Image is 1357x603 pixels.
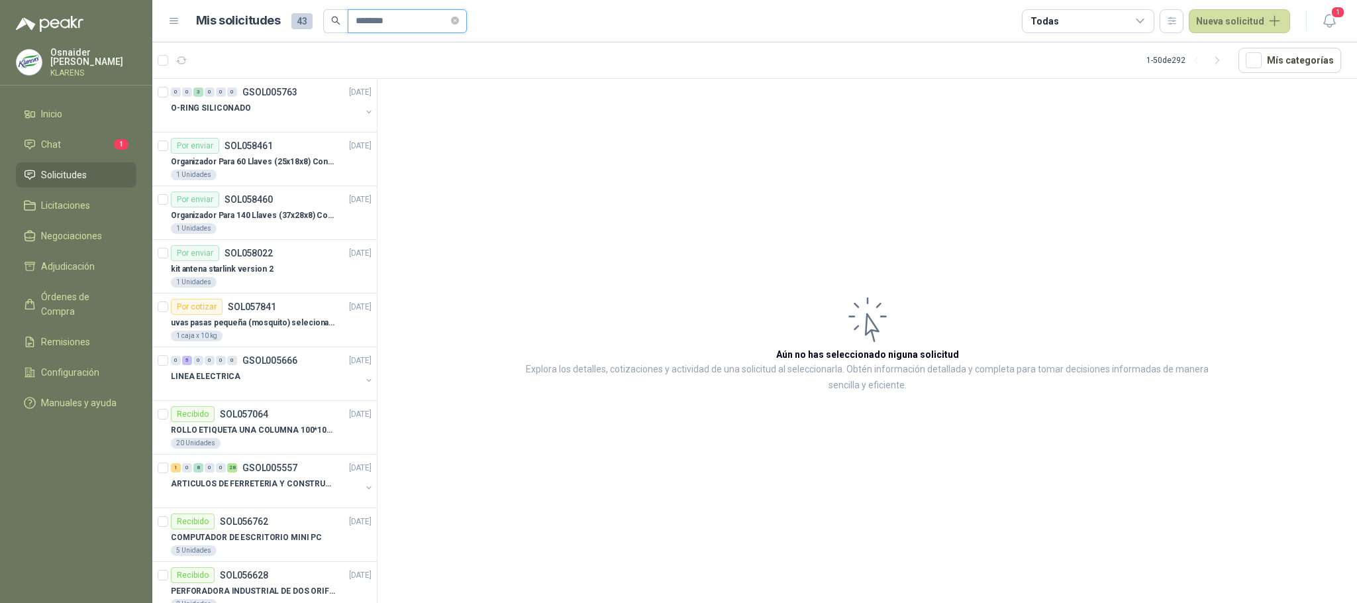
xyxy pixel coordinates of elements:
a: Por enviarSOL058461[DATE] Organizador Para 60 Llaves (25x18x8) Con Cerradura1 Unidades [152,133,377,186]
div: 1 [171,463,181,472]
div: 0 [182,87,192,97]
p: [DATE] [349,301,372,313]
span: Manuales y ayuda [41,396,117,410]
div: 0 [171,87,181,97]
div: 0 [205,87,215,97]
a: Licitaciones [16,193,136,218]
div: Recibido [171,514,215,529]
div: 0 [205,463,215,472]
div: 0 [171,356,181,365]
p: [DATE] [349,408,372,421]
div: 3 [193,87,203,97]
h1: Mis solicitudes [196,11,281,30]
a: Negociaciones [16,223,136,248]
div: 1 caja x 10 kg [171,331,223,341]
div: 0 [205,356,215,365]
a: RecibidoSOL057064[DATE] ROLLO ETIQUETA UNA COLUMNA 100*100*500un20 Unidades [152,401,377,455]
a: Configuración [16,360,136,385]
p: [DATE] [349,247,372,260]
p: Organizador Para 60 Llaves (25x18x8) Con Cerradura [171,156,336,168]
div: 0 [193,356,203,365]
div: Por enviar [171,138,219,154]
p: LINEA ELECTRICA [171,370,240,383]
p: [DATE] [349,86,372,99]
p: [DATE] [349,193,372,206]
p: SOL058461 [225,141,273,150]
p: Osnaider [PERSON_NAME] [50,48,136,66]
a: RecibidoSOL056762[DATE] COMPUTADOR DE ESCRITORIO MINI PC5 Unidades [152,508,377,562]
span: 43 [291,13,313,29]
a: Solicitudes [16,162,136,188]
a: 1 0 8 0 0 28 GSOL005557[DATE] ARTICULOS DE FERRETERIA Y CONSTRUCCION EN GENERAL [171,460,374,502]
div: Por enviar [171,245,219,261]
div: 1 Unidades [171,277,217,288]
a: Órdenes de Compra [16,284,136,324]
a: Inicio [16,101,136,127]
a: Por enviarSOL058022[DATE] kit antena starlink version 21 Unidades [152,240,377,294]
span: search [331,16,340,25]
span: 1 [1331,6,1345,19]
p: GSOL005666 [242,356,297,365]
button: 1 [1317,9,1341,33]
div: 0 [216,356,226,365]
a: Remisiones [16,329,136,355]
div: 0 [216,87,226,97]
img: Logo peakr [16,16,83,32]
p: SOL058460 [225,195,273,204]
div: Todas [1030,14,1058,28]
div: 0 [216,463,226,472]
div: 1 Unidades [171,170,217,180]
a: Por enviarSOL058460[DATE] Organizador Para 140 Llaves (37x28x8) Con Cerradura1 Unidades [152,186,377,240]
span: Solicitudes [41,168,87,182]
p: GSOL005557 [242,463,297,472]
a: 0 5 0 0 0 0 GSOL005666[DATE] LINEA ELECTRICA [171,353,374,395]
p: SOL057841 [228,302,276,311]
span: Remisiones [41,335,90,349]
div: Por cotizar [171,299,223,315]
span: close-circle [451,17,459,25]
p: [DATE] [349,569,372,582]
p: SOL057064 [220,410,268,419]
span: Inicio [41,107,62,121]
div: 1 Unidades [171,223,217,234]
p: [DATE] [349,462,372,474]
span: Licitaciones [41,198,90,213]
span: Configuración [41,365,99,380]
p: kit antena starlink version 2 [171,263,274,276]
a: Adjudicación [16,254,136,279]
p: COMPUTADOR DE ESCRITORIO MINI PC [171,531,322,544]
div: 5 [182,356,192,365]
span: Órdenes de Compra [41,290,124,319]
div: Recibido [171,406,215,422]
div: 0 [182,463,192,472]
span: close-circle [451,15,459,27]
p: ROLLO ETIQUETA UNA COLUMNA 100*100*500un [171,424,336,437]
p: KLARENS [50,69,136,77]
div: Recibido [171,567,215,583]
p: ARTICULOS DE FERRETERIA Y CONSTRUCCION EN GENERAL [171,478,336,490]
div: 20 Unidades [171,438,221,449]
div: Por enviar [171,192,219,207]
p: SOL056762 [220,517,268,526]
a: Manuales y ayuda [16,390,136,415]
div: 0 [227,87,237,97]
div: 0 [227,356,237,365]
p: SOL056628 [220,571,268,580]
h3: Aún no has seleccionado niguna solicitud [776,347,959,362]
button: Nueva solicitud [1189,9,1290,33]
p: PERFORADORA INDUSTRIAL DE DOS ORIFICIOS [171,585,336,598]
div: 8 [193,463,203,472]
div: 1 - 50 de 292 [1146,50,1228,71]
p: SOL058022 [225,248,273,258]
a: Por cotizarSOL057841[DATE] uvas pasas pequeña (mosquito) selecionada1 caja x 10 kg [152,294,377,347]
p: GSOL005763 [242,87,297,97]
div: 28 [227,463,237,472]
span: Negociaciones [41,229,102,243]
p: O-RING SILICONADO [171,102,251,115]
p: Organizador Para 140 Llaves (37x28x8) Con Cerradura [171,209,336,222]
p: [DATE] [349,355,372,367]
span: Adjudicación [41,259,95,274]
p: uvas pasas pequeña (mosquito) selecionada [171,317,336,329]
span: 1 [114,139,128,150]
div: 5 Unidades [171,545,217,556]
